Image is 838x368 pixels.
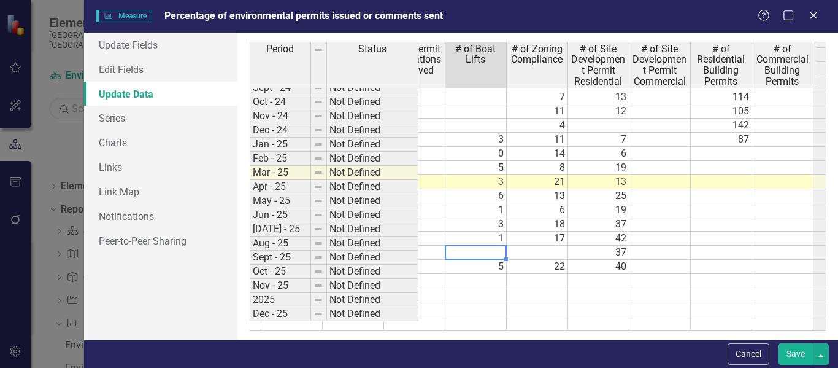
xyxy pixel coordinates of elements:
td: Feb - 25 [250,152,311,166]
a: Peer-to-Peer Sharing [84,229,237,253]
td: Mar - 25 [250,166,311,180]
img: 8DAGhfEEPCf229AAAAAElFTkSuQmCC [313,281,323,291]
img: 8DAGhfEEPCf229AAAAAElFTkSuQmCC [313,309,323,319]
img: 8DAGhfEEPCf229AAAAAElFTkSuQmCC [313,267,323,276]
img: 8DAGhfEEPCf229AAAAAElFTkSuQmCC [313,111,323,121]
td: Not Defined [327,307,418,321]
td: Not Defined [327,251,418,265]
img: 8DAGhfEEPCf229AAAAAElFTkSuQmCC [313,168,323,178]
td: 5 [445,161,507,175]
td: 21 [507,175,568,189]
td: Aug - 25 [250,237,311,251]
button: Save [778,343,813,365]
td: 7 [568,133,629,147]
td: 114 [691,90,752,104]
td: 42 [568,232,629,246]
td: Not Defined [327,194,418,208]
td: 13 [568,175,629,189]
td: 6 [445,189,507,203]
td: Jan - 25 [250,138,311,152]
span: # of Zoning Compliance [509,44,565,65]
td: 12 [568,104,629,119]
td: Not Defined [327,265,418,279]
td: 37 [568,217,629,232]
td: 13 [507,189,568,203]
td: 25 [568,189,629,203]
button: Cancel [728,343,769,365]
a: Edit Fields [84,57,237,82]
td: Oct - 25 [250,265,311,279]
span: # of Residential Building Permits [693,44,749,87]
td: 19 [568,161,629,175]
td: 11 [507,133,568,147]
td: 11 [507,104,568,119]
img: 8DAGhfEEPCf229AAAAAElFTkSuQmCC [313,210,323,220]
td: Not Defined [327,180,418,194]
span: Period [266,44,294,55]
img: 8DAGhfEEPCf229AAAAAElFTkSuQmCC [313,154,323,163]
a: Update Data [84,82,237,106]
a: Charts [84,130,237,155]
td: 14 [507,147,568,161]
td: Not Defined [327,222,418,237]
td: 142 [691,119,752,133]
td: 8 [507,161,568,175]
td: 6 [507,203,568,217]
img: 8DAGhfEEPCf229AAAAAElFTkSuQmCC [313,182,323,192]
td: 37 [568,246,629,260]
td: 3 [445,217,507,232]
td: Nov - 25 [250,279,311,293]
img: 8DAGhfEEPCf229AAAAAElFTkSuQmCC [313,125,323,135]
a: Series [84,106,237,130]
td: 22 [507,260,568,274]
td: 3 [445,175,507,189]
span: # of Site Development Permit Residential [571,44,626,87]
td: 1 [445,203,507,217]
td: 40 [568,260,629,274]
span: # of Site Development Permit Commercial [632,44,688,87]
a: Link Map [84,179,237,204]
td: Nov - 24 [250,109,311,123]
td: Jun - 25 [250,208,311,222]
td: 87 [691,133,752,147]
td: 4 [507,119,568,133]
img: 8DAGhfEEPCf229AAAAAElFTkSuQmCC [313,253,323,262]
td: 17 [507,232,568,246]
span: Status [358,44,386,55]
td: Apr - 25 [250,180,311,194]
td: Not Defined [327,95,418,109]
img: 8DAGhfEEPCf229AAAAAElFTkSuQmCC [313,295,323,305]
span: # of Commercial Building Permits [755,44,810,87]
td: 7 [507,90,568,104]
img: 8DAGhfEEPCf229AAAAAElFTkSuQmCC [313,45,323,55]
td: Not Defined [327,279,418,293]
td: Not Defined [327,293,418,307]
td: Sept - 25 [250,251,311,265]
td: 105 [691,104,752,119]
img: 8DAGhfEEPCf229AAAAAElFTkSuQmCC [313,139,323,149]
img: 8DAGhfEEPCf229AAAAAElFTkSuQmCC [313,238,323,248]
img: 8DAGhfEEPCf229AAAAAElFTkSuQmCC [313,97,323,107]
td: Not Defined [327,208,418,222]
td: May - 25 [250,194,311,208]
span: # of Boat Lifts [448,44,504,65]
a: Links [84,155,237,179]
td: Not Defined [327,109,418,123]
td: 18 [507,217,568,232]
span: Measure [96,10,152,22]
td: Not Defined [327,123,418,138]
td: Dec - 24 [250,123,311,138]
td: Not Defined [327,166,418,180]
td: 13 [568,90,629,104]
td: 5 [445,260,507,274]
td: Oct - 24 [250,95,311,109]
td: Dec - 25 [250,307,311,321]
td: 3 [445,133,507,147]
td: Not Defined [327,152,418,166]
td: 6 [568,147,629,161]
td: 2025 [250,293,311,307]
td: 0 [445,147,507,161]
a: Notifications [84,204,237,229]
td: Not Defined [327,138,418,152]
td: 1 [445,232,507,246]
